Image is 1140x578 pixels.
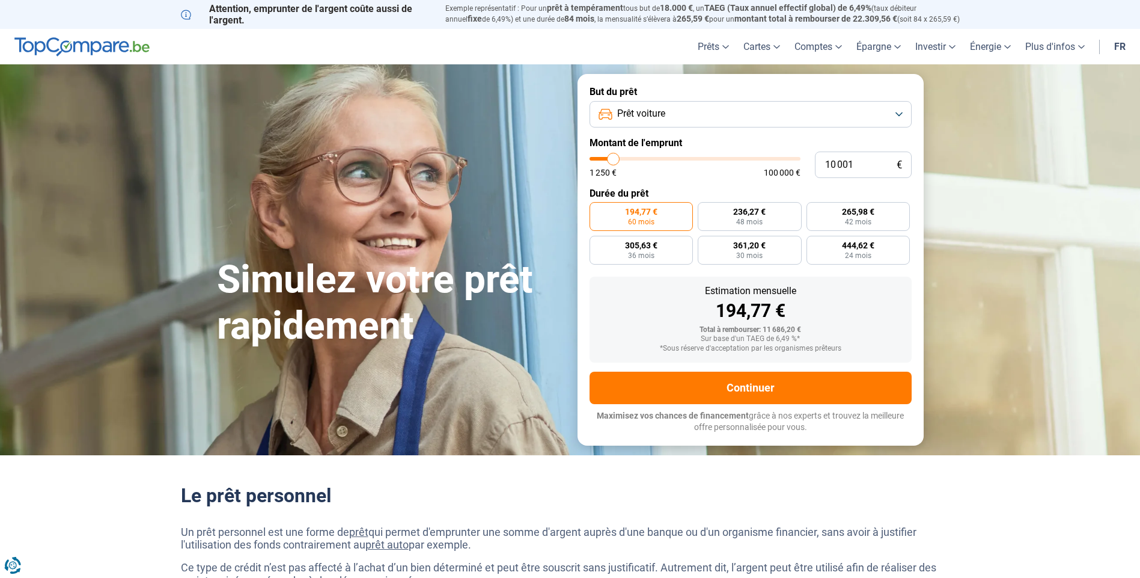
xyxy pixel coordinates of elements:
[736,29,787,64] a: Cartes
[842,208,874,216] span: 265,98 €
[734,14,897,23] span: montant total à rembourser de 22.309,56 €
[590,86,912,97] label: But du prêt
[597,411,749,420] span: Maximisez vos chances de financement
[547,3,623,13] span: prêt à tempérament
[590,372,912,404] button: Continuer
[181,3,431,26] p: Attention, emprunter de l'argent coûte aussi de l'argent.
[599,335,902,343] div: Sur base d'un TAEG de 6,49 %*
[625,241,657,250] span: 305,63 €
[14,37,150,57] img: TopCompare
[365,538,409,551] a: prêt auto
[736,252,763,259] span: 30 mois
[617,107,665,120] span: Prêt voiture
[897,160,902,170] span: €
[599,326,902,334] div: Total à rembourser: 11 686,20 €
[842,241,874,250] span: 444,62 €
[736,218,763,226] span: 48 mois
[564,14,594,23] span: 84 mois
[845,218,871,226] span: 42 mois
[690,29,736,64] a: Prêts
[704,3,871,13] span: TAEG (Taux annuel effectif global) de 6,49%
[445,3,960,25] p: Exemple représentatif : Pour un tous but de , un (taux débiteur annuel de 6,49%) et une durée de ...
[787,29,849,64] a: Comptes
[845,252,871,259] span: 24 mois
[590,101,912,128] button: Prêt voiture
[849,29,908,64] a: Épargne
[764,168,800,177] span: 100 000 €
[349,526,368,538] a: prêt
[590,168,617,177] span: 1 250 €
[628,218,654,226] span: 60 mois
[590,137,912,149] label: Montant de l'emprunt
[468,14,482,23] span: fixe
[677,14,709,23] span: 265,59 €
[733,241,766,250] span: 361,20 €
[908,29,963,64] a: Investir
[1107,29,1133,64] a: fr
[660,3,693,13] span: 18.000 €
[217,257,563,349] h1: Simulez votre prêt rapidement
[1018,29,1092,64] a: Plus d'infos
[599,302,902,320] div: 194,77 €
[628,252,654,259] span: 36 mois
[590,188,912,199] label: Durée du prêt
[733,208,766,216] span: 236,27 €
[590,410,912,434] p: grâce à nos experts et trouvez la meilleure offre personnalisée pour vous.
[599,286,902,296] div: Estimation mensuelle
[963,29,1018,64] a: Énergie
[625,208,657,216] span: 194,77 €
[181,484,960,507] h2: Le prêt personnel
[181,526,960,552] p: Un prêt personnel est une forme de qui permet d'emprunter une somme d'argent auprès d'une banque ...
[599,345,902,353] div: *Sous réserve d'acceptation par les organismes prêteurs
